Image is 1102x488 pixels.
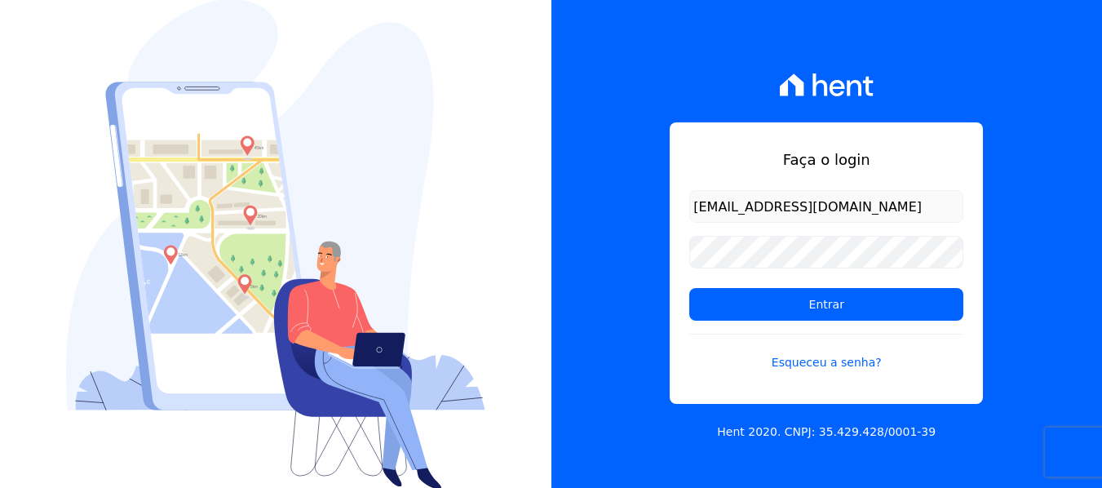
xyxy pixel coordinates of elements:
[689,334,963,371] a: Esqueceu a senha?
[689,190,963,223] input: Email
[689,149,963,171] h1: Faça o login
[717,424,936,441] p: Hent 2020. CNPJ: 35.429.428/0001-39
[689,288,963,321] input: Entrar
